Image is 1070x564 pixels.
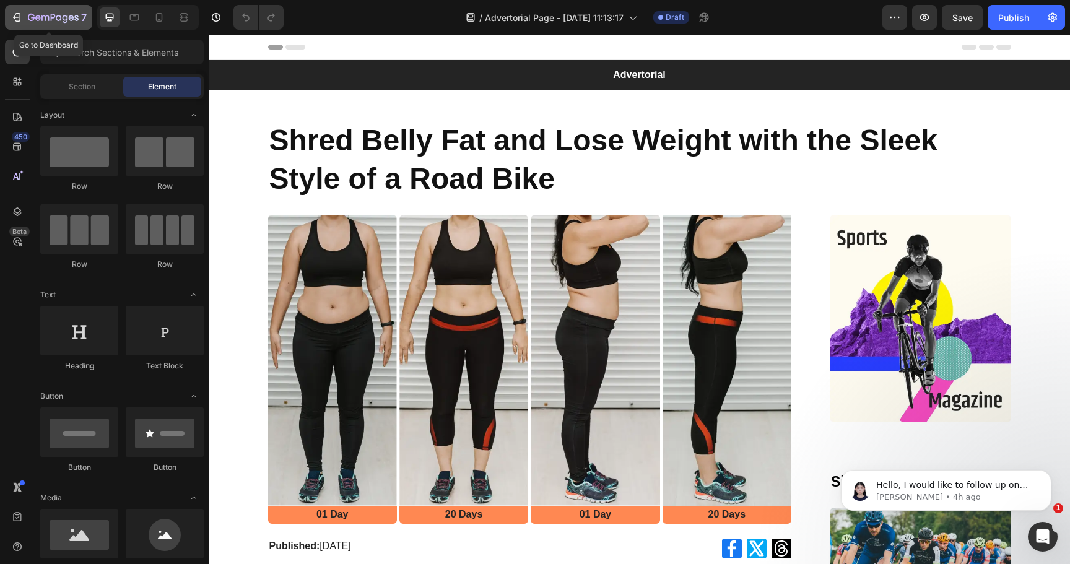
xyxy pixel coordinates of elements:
[822,444,1070,531] iframe: Intercom notifications message
[126,181,204,192] div: Row
[988,5,1040,30] button: Publish
[12,132,30,142] div: 450
[184,488,204,508] span: Toggle open
[5,5,92,30] button: 7
[126,462,204,473] div: Button
[184,386,204,406] span: Toggle open
[40,492,62,503] span: Media
[40,259,118,270] div: Row
[455,474,581,487] p: 20 Days
[61,506,111,516] strong: Published:
[209,35,1070,564] iframe: Design area
[233,5,284,30] div: Undo/Redo
[184,105,204,125] span: Toggle open
[40,289,56,300] span: Text
[40,110,64,121] span: Layout
[81,10,87,25] p: 7
[184,285,204,305] span: Toggle open
[40,181,118,192] div: Row
[998,11,1029,24] div: Publish
[126,259,204,270] div: Row
[40,360,118,371] div: Heading
[148,81,176,92] span: Element
[666,12,684,23] span: Draft
[9,227,30,236] div: Beta
[40,462,118,473] div: Button
[621,180,802,388] img: gempages_581239761960698798-c0228a6d-d12f-4175-bae6-e2cd03801fd1.webp
[40,40,204,64] input: Search Sections & Elements
[69,81,95,92] span: Section
[479,11,482,24] span: /
[322,180,451,471] img: gempages_581239761960698798-cda7d639-b98c-483b-a461-f8bf2997d3c3.webp
[454,180,583,471] img: gempages_581239761960698798-91ca8b2a-5f13-456f-bb9d-95032cb50cd0.webp
[61,505,318,518] p: [DATE]
[485,11,624,24] span: Advertorial Page - [DATE] 11:13:17
[126,360,204,371] div: Text Block
[952,12,973,23] span: Save
[942,5,983,30] button: Save
[1053,503,1063,513] span: 1
[40,391,63,402] span: Button
[323,474,450,487] p: 01 Day
[1028,522,1058,552] iframe: Intercom live chat
[621,437,802,458] h2: Similar articles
